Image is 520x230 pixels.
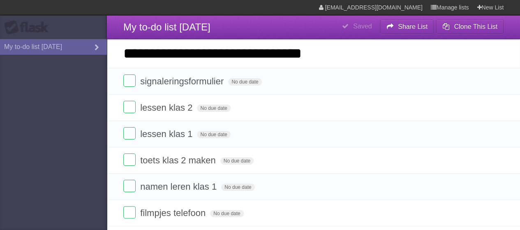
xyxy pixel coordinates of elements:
label: Done [123,127,136,139]
b: Clone This List [454,23,497,30]
span: My to-do list [DATE] [123,21,210,33]
label: Done [123,74,136,87]
button: Share List [380,19,434,34]
span: No due date [210,210,243,217]
label: Done [123,101,136,113]
span: lessen klas 2 [140,102,194,113]
span: signaleringsformulier [140,76,226,86]
button: Clone This List [436,19,504,34]
span: No due date [220,157,254,165]
label: Done [123,206,136,218]
span: No due date [221,184,254,191]
b: Share List [398,23,428,30]
b: Saved [353,23,372,30]
div: Flask [4,20,53,35]
label: Done [123,153,136,166]
span: No due date [197,105,230,112]
label: Done [123,180,136,192]
span: toets klas 2 maken [140,155,217,165]
span: No due date [197,131,230,138]
span: filmpjes telefoon [140,208,208,218]
span: No due date [228,78,261,86]
span: lessen klas 1 [140,129,194,139]
span: namen leren klas 1 [140,181,219,192]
